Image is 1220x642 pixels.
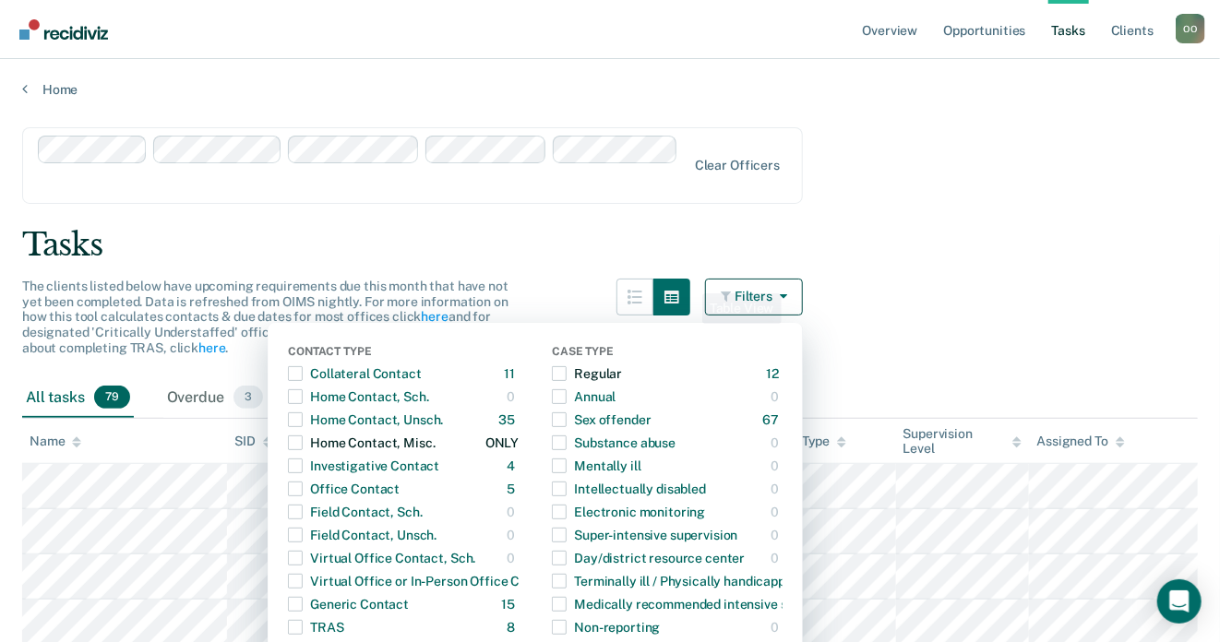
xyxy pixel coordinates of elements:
div: Medically recommended intensive supervision [552,589,848,619]
div: Supervision Level [903,426,1023,458]
button: Profile dropdown button [1176,14,1205,43]
div: Regular [552,359,622,388]
div: 0 [771,497,783,527]
div: 0 [771,520,783,550]
div: Substance abuse [552,428,676,458]
div: Day/district resource center [552,543,745,573]
div: Electronic monitoring [552,497,705,527]
div: Case Type [552,345,783,362]
div: 35 [499,405,520,434]
div: Annual [552,382,616,411]
div: Virtual Office Contact, Sch. [288,543,475,573]
div: ONLY [485,428,519,458]
div: 4 [507,451,519,481]
a: here [198,340,225,355]
div: Home Contact, Misc. [288,428,435,458]
div: 0 [507,520,519,550]
div: Mentally ill [552,451,640,481]
div: SID [234,434,272,449]
div: Terminally ill / Physically handicapped [552,566,800,596]
div: 8 [507,612,519,642]
div: 67 [763,405,783,434]
div: All tasks79 [22,378,134,419]
div: 12 [767,359,783,388]
div: Sex offender [552,405,651,434]
div: Field Contact, Sch. [288,497,422,527]
img: Recidiviz [19,19,108,40]
div: 5 [507,474,519,504]
span: 3 [233,386,263,410]
div: Open Intercom Messenger [1157,579,1202,624]
div: 0 [771,474,783,504]
div: Super-intensive supervision [552,520,737,550]
div: Investigative Contact [288,451,439,481]
div: Field Contact, Unsch. [288,520,437,550]
button: Filters [705,279,803,315]
div: 0 [771,451,783,481]
div: 0 [507,497,519,527]
div: Tasks [22,226,1198,264]
div: O O [1176,14,1205,43]
div: 0 [507,382,519,411]
span: 79 [94,386,130,410]
div: Case Type [770,434,847,449]
div: 0 [771,543,783,573]
a: Home [22,81,1198,98]
div: Intellectually disabled [552,474,706,504]
div: Office Contact [288,474,400,504]
div: Collateral Contact [288,359,421,388]
div: Generic Contact [288,589,409,619]
div: 0 [771,612,783,642]
div: Contact Type [288,345,519,362]
div: 0 [507,543,519,573]
div: Clear officers [695,158,780,173]
div: 0 [771,382,783,411]
div: 0 [771,428,783,458]
a: here [421,309,448,324]
div: 11 [505,359,520,388]
div: TRAS [288,612,343,642]
span: The clients listed below have upcoming requirements due this month that have not yet been complet... [22,279,508,355]
div: 15 [502,589,520,619]
div: Virtual Office or In-Person Office Contact [288,566,559,596]
div: Home Contact, Sch. [288,382,428,411]
div: Home Contact, Unsch. [288,405,443,434]
div: Non-reporting [552,612,660,642]
div: Overdue3 [163,378,267,419]
div: Assigned To [1036,434,1124,449]
div: Name [30,434,81,449]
